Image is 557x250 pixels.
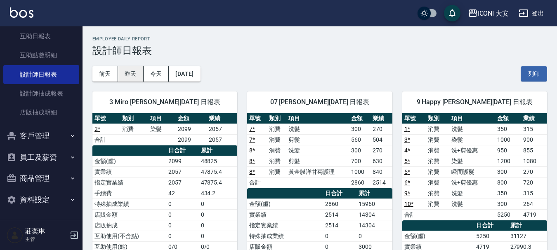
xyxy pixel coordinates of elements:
th: 項目 [148,113,176,124]
td: 消費 [267,134,286,145]
td: 消費 [426,166,449,177]
th: 類別 [426,113,449,124]
td: 2057 [207,134,237,145]
td: 金額(虛) [402,231,474,241]
td: 855 [521,145,547,156]
td: 0 [166,209,199,220]
a: 設計師抽成報表 [3,84,79,103]
td: 消費 [426,177,449,188]
span: 07 [PERSON_NAME][DATE] 日報表 [257,98,382,106]
td: 0 [166,220,199,231]
td: 14304 [356,220,392,231]
td: 洗+剪優惠 [449,177,495,188]
a: 設計師日報表 [3,65,79,84]
td: 染髮 [449,134,495,145]
td: 消費 [120,124,148,134]
td: 0 [166,231,199,241]
td: 特殊抽成業績 [92,199,166,209]
table: a dense table [402,113,547,220]
td: 2514 [323,209,356,220]
td: 300 [349,145,371,156]
button: 前天 [92,66,118,82]
td: 洗髮 [449,199,495,209]
td: 瞬間護髮 [449,166,495,177]
td: 2099 [176,124,206,134]
th: 累計 [356,188,392,199]
th: 金額 [176,113,206,124]
th: 日合計 [166,145,199,156]
td: 4719 [521,209,547,220]
td: 270 [371,124,392,134]
th: 類別 [120,113,148,124]
td: 560 [349,134,371,145]
td: 1000 [349,166,371,177]
td: 實業績 [92,166,166,177]
th: 金額 [349,113,371,124]
span: 3 Miro [PERSON_NAME][DATE] 日報表 [102,98,227,106]
th: 累計 [508,220,547,231]
td: 5250 [495,209,521,220]
img: Person [7,227,23,243]
button: 登出 [515,6,547,21]
td: 消費 [426,145,449,156]
td: 指定實業績 [247,220,323,231]
td: 2057 [166,166,199,177]
h2: Employee Daily Report [92,36,547,42]
td: 洗+剪優惠 [449,145,495,156]
td: 染髮 [148,124,176,134]
td: 840 [371,166,392,177]
button: 今天 [144,66,169,82]
button: 員工及薪資 [3,147,79,168]
a: 互助點數明細 [3,46,79,65]
a: 店販抽成明細 [3,103,79,122]
td: 洗髮 [286,124,349,134]
td: 350 [495,124,521,134]
td: 900 [521,134,547,145]
td: 2860 [323,199,356,209]
button: save [444,5,460,21]
img: Logo [10,7,33,18]
th: 項目 [286,113,349,124]
td: 店販金額 [92,209,166,220]
td: 2860 [349,177,371,188]
table: a dense table [92,113,237,145]
td: 金額(虛) [247,199,323,209]
button: 客戶管理 [3,125,79,147]
td: 31127 [508,231,547,241]
td: 42 [166,188,199,199]
td: 消費 [426,188,449,199]
td: 315 [521,124,547,134]
td: 手續費 [92,188,166,199]
th: 日合計 [474,220,508,231]
th: 業績 [521,113,547,124]
td: 剪髮 [286,156,349,166]
td: 47875.4 [199,166,238,177]
td: 950 [495,145,521,156]
td: 720 [521,177,547,188]
td: 洗髮 [286,145,349,156]
td: 504 [371,134,392,145]
td: 2057 [207,124,237,134]
td: 300 [495,166,521,177]
td: 2514 [323,220,356,231]
td: 15960 [356,199,392,209]
td: 消費 [426,199,449,209]
td: 315 [521,188,547,199]
td: 1000 [495,134,521,145]
td: 染髮 [449,156,495,166]
td: 消費 [267,166,286,177]
td: 0 [323,231,356,241]
td: 14304 [356,209,392,220]
td: 店販抽成 [92,220,166,231]
p: 主管 [25,236,67,243]
button: [DATE] [169,66,200,82]
td: 洗髮 [449,188,495,199]
td: 350 [495,188,521,199]
h3: 設計師日報表 [92,45,547,56]
a: 互助日報表 [3,27,79,46]
td: 實業績 [247,209,323,220]
td: 630 [371,156,392,166]
td: 金額(虛) [92,156,166,166]
td: 300 [495,199,521,209]
span: 9 Happy [PERSON_NAME][DATE] 日報表 [412,98,537,106]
